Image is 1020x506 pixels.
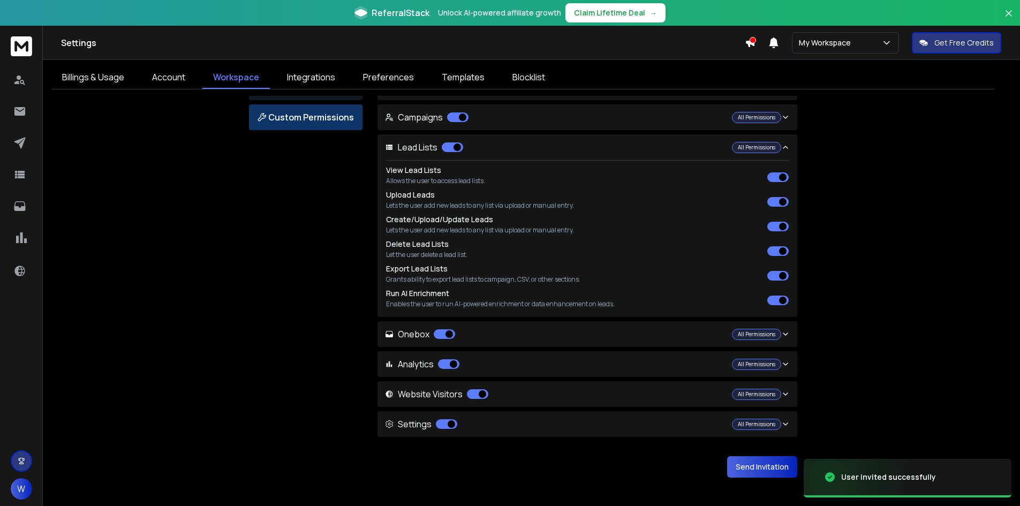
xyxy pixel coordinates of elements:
[431,66,495,89] a: Templates
[386,190,435,200] label: Upload Leads
[386,214,493,224] label: Create/Upload/Update Leads
[51,66,135,89] a: Billings & Usage
[1002,6,1016,32] button: Close banner
[377,321,797,347] button: Onebox All Permissions
[377,104,797,130] button: Campaigns All Permissions
[11,478,32,500] button: W
[141,66,196,89] a: Account
[385,358,459,371] p: Analytics
[386,251,467,259] p: Let the user delete a lead list.
[385,388,488,401] p: Website Visitors
[385,111,469,124] p: Campaigns
[377,134,797,160] button: Lead Lists All Permissions
[258,111,354,124] p: Custom Permissions
[502,66,556,89] a: Blocklist
[732,329,781,340] div: All Permissions
[377,351,797,377] button: Analytics All Permissions
[385,418,457,431] p: Settings
[377,160,797,317] div: Lead Lists All Permissions
[386,263,448,274] label: Export Lead Lists
[386,288,449,298] label: Run AI Enrichment
[385,141,463,154] p: Lead Lists
[649,7,657,18] span: →
[934,37,994,48] p: Get Free Credits
[386,177,485,185] p: Allows the user to access lead lists.
[352,66,425,89] a: Preferences
[732,359,781,370] div: All Permissions
[386,239,449,249] label: Delete Lead Lists
[732,112,781,123] div: All Permissions
[386,226,574,235] p: Lets the user add new leads to any list via upload or manual entry.
[841,472,936,482] div: User invited successfully
[386,300,615,308] p: Enables the user to run AI-powered enrichment or data enhancement on leads.
[732,389,781,400] div: All Permissions
[732,142,781,153] div: All Permissions
[386,275,580,284] p: Grants ability to export lead lists to campaign, CSV, or other sections.
[799,37,855,48] p: My Workspace
[372,6,429,19] span: ReferralStack
[377,411,797,437] button: Settings All Permissions
[61,36,745,49] h1: Settings
[385,328,455,341] p: Onebox
[377,381,797,407] button: Website Visitors All Permissions
[202,66,270,89] a: Workspace
[732,419,781,430] div: All Permissions
[912,32,1001,54] button: Get Free Credits
[438,7,561,18] p: Unlock AI-powered affiliate growth
[565,3,666,22] button: Claim Lifetime Deal→
[727,456,797,478] button: Send Invitation
[276,66,346,89] a: Integrations
[386,201,574,210] p: Lets the user add new leads to any list via upload or manual entry.
[386,165,441,175] label: View Lead Lists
